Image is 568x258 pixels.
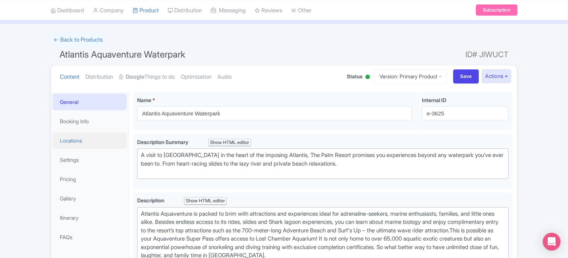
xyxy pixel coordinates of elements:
[465,47,509,62] span: ID# JIWUCT
[52,132,127,149] a: Locations
[59,49,185,60] span: Atlantis Aquaventure Waterpark
[184,197,227,205] div: Show HTML editor
[52,229,127,245] a: FAQs
[453,69,479,84] input: Save
[482,69,511,83] button: Actions
[52,151,127,168] a: Settings
[422,97,446,103] span: Internal ID
[52,171,127,187] a: Pricing
[217,65,232,89] a: Audio
[137,97,151,103] span: Name
[347,72,362,80] span: Status
[476,4,517,16] a: Subscription
[51,33,106,47] a: ← Back to Products
[364,72,371,83] div: Active
[181,65,212,89] a: Optimization
[126,73,144,81] strong: Google
[85,65,113,89] a: Distribution
[60,65,80,89] a: Content
[137,197,165,203] span: Description
[137,139,190,145] span: Description Summary
[374,69,447,84] a: Version: Primary Product
[119,65,175,89] a: GoogleThings to do
[208,139,251,147] div: Show HTML editor
[52,190,127,207] a: Gallery
[52,209,127,226] a: Itinerary
[52,94,127,110] a: General
[141,151,505,176] div: A visit to [GEOGRAPHIC_DATA] in the heart of the imposing Atlantis, The Palm Resort promises you ...
[52,113,127,130] a: Booking Info
[543,233,561,251] div: Open Intercom Messenger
